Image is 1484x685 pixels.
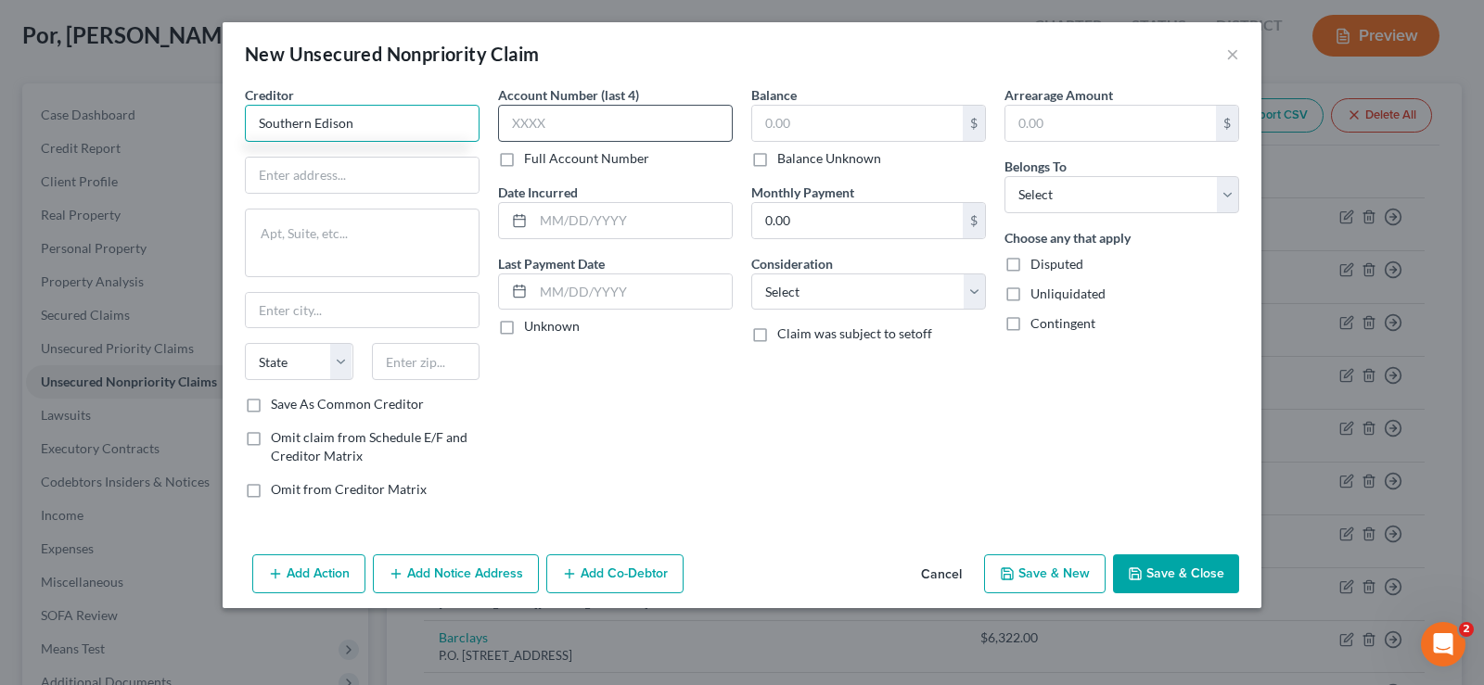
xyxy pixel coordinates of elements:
[1459,622,1474,637] span: 2
[1216,106,1238,141] div: $
[546,554,684,593] button: Add Co-Debtor
[1421,622,1465,666] iframe: Intercom live chat
[963,106,985,141] div: $
[524,317,580,336] label: Unknown
[271,481,427,497] span: Omit from Creditor Matrix
[252,554,365,593] button: Add Action
[245,105,480,142] input: Search creditor by name...
[498,183,578,202] label: Date Incurred
[1030,285,1106,301] span: Unliquidated
[498,254,605,273] label: Last Payment Date
[246,293,479,328] input: Enter city...
[1226,43,1239,65] button: ×
[963,203,985,238] div: $
[245,41,539,67] div: New Unsecured Nonpriority Claim
[1004,159,1067,174] span: Belongs To
[1004,228,1131,247] label: Choose any that apply
[245,87,294,103] span: Creditor
[372,343,480,380] input: Enter zip...
[373,554,539,593] button: Add Notice Address
[1005,106,1216,141] input: 0.00
[751,85,797,105] label: Balance
[906,556,977,593] button: Cancel
[498,105,733,142] input: XXXX
[498,85,639,105] label: Account Number (last 4)
[1030,256,1083,272] span: Disputed
[271,429,467,463] span: Omit claim from Schedule E/F and Creditor Matrix
[777,325,932,341] span: Claim was subject to setoff
[752,106,963,141] input: 0.00
[1113,554,1239,593] button: Save & Close
[271,395,424,413] label: Save As Common Creditor
[752,203,963,238] input: 0.00
[246,158,479,193] input: Enter address...
[777,149,881,168] label: Balance Unknown
[984,554,1106,593] button: Save & New
[533,274,732,310] input: MM/DD/YYYY
[1004,85,1113,105] label: Arrearage Amount
[751,254,833,273] label: Consideration
[533,203,732,238] input: MM/DD/YYYY
[524,149,649,168] label: Full Account Number
[751,183,854,202] label: Monthly Payment
[1030,315,1095,331] span: Contingent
